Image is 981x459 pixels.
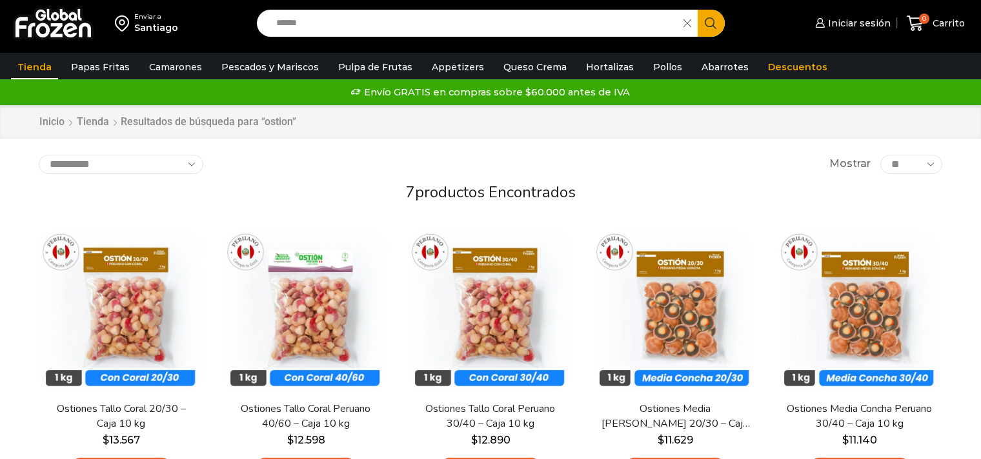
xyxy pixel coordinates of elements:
a: Papas Fritas [65,55,136,79]
a: Inicio [39,115,65,130]
a: Queso Crema [497,55,573,79]
a: Camarones [143,55,208,79]
span: $ [471,434,478,446]
h1: Resultados de búsqueda para “ostion” [121,115,296,128]
span: 7 [406,182,415,202]
span: $ [842,434,849,446]
span: $ [658,434,664,446]
button: Search button [698,10,725,37]
a: Ostiones Media [PERSON_NAME] 20/30 – Caja 10 kg [601,402,749,431]
a: Pulpa de Frutas [332,55,419,79]
a: Hortalizas [580,55,640,79]
a: Ostiones Tallo Coral Peruano 40/60 – Caja 10 kg [232,402,380,431]
span: $ [287,434,294,446]
bdi: 11.629 [658,434,693,446]
span: productos encontrados [415,182,576,202]
a: Ostiones Media Concha Peruano 30/40 – Caja 10 kg [785,402,934,431]
bdi: 12.890 [471,434,511,446]
a: Pollos [647,55,689,79]
span: 0 [919,14,929,24]
bdi: 11.140 [842,434,877,446]
bdi: 12.598 [287,434,325,446]
span: $ [103,434,109,446]
div: Enviar a [134,12,178,21]
div: Santiago [134,21,178,34]
span: Carrito [929,17,965,30]
a: Abarrotes [695,55,755,79]
span: Iniciar sesión [825,17,891,30]
nav: Breadcrumb [39,115,296,130]
select: Pedido de la tienda [39,155,203,174]
a: Tienda [11,55,58,79]
bdi: 13.567 [103,434,140,446]
a: Iniciar sesión [812,10,891,36]
a: Descuentos [762,55,834,79]
span: Mostrar [829,157,871,171]
img: address-field-icon.svg [115,12,134,34]
a: Ostiones Tallo Coral 20/30 – Caja 10 kg [47,402,196,431]
a: Tienda [76,115,110,130]
a: Appetizers [425,55,490,79]
a: 0 Carrito [904,8,968,39]
a: Ostiones Tallo Coral Peruano 30/40 – Caja 10 kg [416,402,565,431]
a: Pescados y Mariscos [215,55,325,79]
